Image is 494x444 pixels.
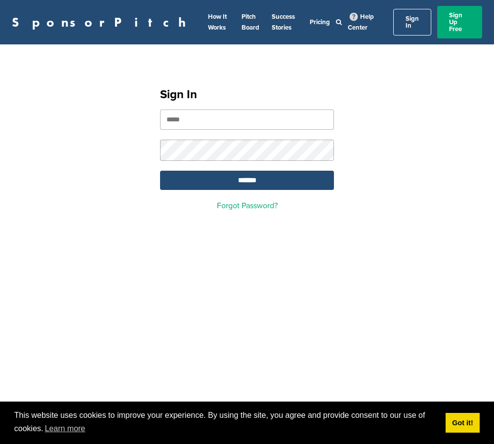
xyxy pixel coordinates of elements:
[208,13,227,32] a: How It Works
[14,409,438,436] span: This website uses cookies to improve your experience. By using the site, you agree and provide co...
[393,9,431,36] a: Sign In
[310,18,330,26] a: Pricing
[160,86,334,104] h1: Sign In
[242,13,259,32] a: Pitch Board
[437,6,482,38] a: Sign Up Free
[43,421,87,436] a: learn more about cookies
[272,13,295,32] a: Success Stories
[217,201,278,211] a: Forgot Password?
[12,16,192,29] a: SponsorPitch
[446,413,480,433] a: dismiss cookie message
[348,11,374,34] a: Help Center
